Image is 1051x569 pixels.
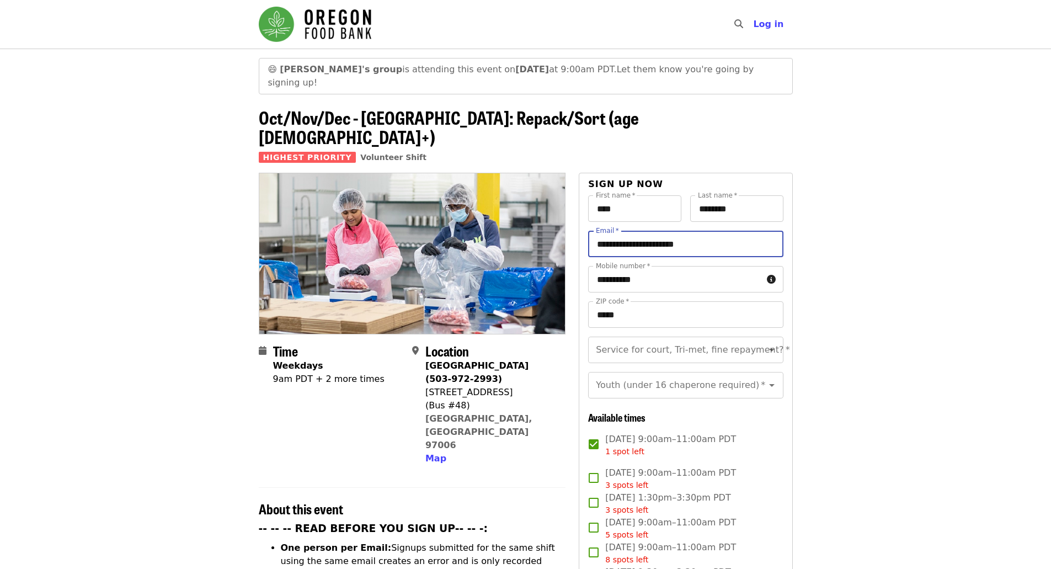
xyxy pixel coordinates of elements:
[588,179,663,189] span: Sign up now
[596,227,619,234] label: Email
[605,555,648,564] span: 8 spots left
[605,491,730,516] span: [DATE] 1:30pm–3:30pm PDT
[605,447,644,456] span: 1 spot left
[360,153,426,162] a: Volunteer Shift
[280,64,402,75] strong: [PERSON_NAME]'s group
[690,195,783,222] input: Last name
[605,506,648,514] span: 3 spots left
[764,377,780,393] button: Open
[259,523,488,534] strong: -- -- -- READ BEFORE YOU SIGN UP-- -- -:
[259,7,371,42] img: Oregon Food Bank - Home
[281,543,392,553] strong: One person per Email:
[425,453,446,464] span: Map
[596,192,636,199] label: First name
[596,263,650,269] label: Mobile number
[764,342,780,358] button: Open
[259,152,356,163] span: Highest Priority
[767,274,776,285] i: circle-info icon
[425,386,557,399] div: [STREET_ADDRESS]
[605,466,736,491] span: [DATE] 9:00am–11:00am PDT
[750,11,759,38] input: Search
[273,341,298,360] span: Time
[588,301,783,328] input: ZIP code
[425,452,446,465] button: Map
[605,433,736,458] span: [DATE] 9:00am–11:00am PDT
[588,410,645,424] span: Available times
[605,516,736,541] span: [DATE] 9:00am–11:00am PDT
[605,541,736,566] span: [DATE] 9:00am–11:00am PDT
[412,345,419,356] i: map-marker-alt icon
[605,481,648,490] span: 3 spots left
[280,64,616,75] span: is attending this event on at 9:00am PDT.
[605,530,648,539] span: 5 spots left
[259,173,565,333] img: Oct/Nov/Dec - Beaverton: Repack/Sort (age 10+) organized by Oregon Food Bank
[259,104,639,150] span: Oct/Nov/Dec - [GEOGRAPHIC_DATA]: Repack/Sort (age [DEMOGRAPHIC_DATA]+)
[425,341,469,360] span: Location
[273,360,323,371] strong: Weekdays
[259,345,266,356] i: calendar icon
[744,13,792,35] button: Log in
[515,64,549,75] strong: [DATE]
[273,373,385,386] div: 9am PDT + 2 more times
[425,413,532,450] a: [GEOGRAPHIC_DATA], [GEOGRAPHIC_DATA] 97006
[588,266,762,293] input: Mobile number
[588,195,681,222] input: First name
[425,360,529,384] strong: [GEOGRAPHIC_DATA] (503-972-2993)
[753,19,783,29] span: Log in
[259,499,343,518] span: About this event
[734,19,743,29] i: search icon
[596,298,629,305] label: ZIP code
[588,231,783,257] input: Email
[425,399,557,412] div: (Bus #48)
[268,64,278,75] span: grinning face emoji
[698,192,737,199] label: Last name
